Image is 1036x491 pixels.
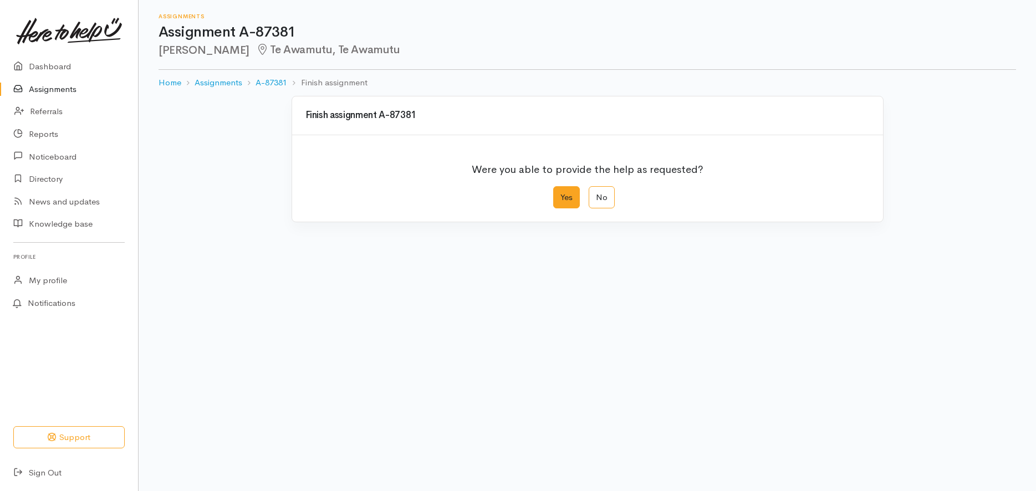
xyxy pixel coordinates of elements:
h2: [PERSON_NAME] [159,44,1016,57]
p: Were you able to provide the help as requested? [472,155,703,177]
h1: Assignment A-87381 [159,24,1016,40]
h3: Finish assignment A-87381 [305,110,870,121]
button: Support [13,426,125,449]
h6: Profile [13,249,125,264]
h6: Assignments [159,13,1016,19]
a: Home [159,76,181,89]
a: Assignments [195,76,242,89]
a: A-87381 [256,76,287,89]
label: No [589,186,615,209]
label: Yes [553,186,580,209]
li: Finish assignment [287,76,367,89]
nav: breadcrumb [159,70,1016,96]
span: Te Awamutu, Te Awamutu [256,43,400,57]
